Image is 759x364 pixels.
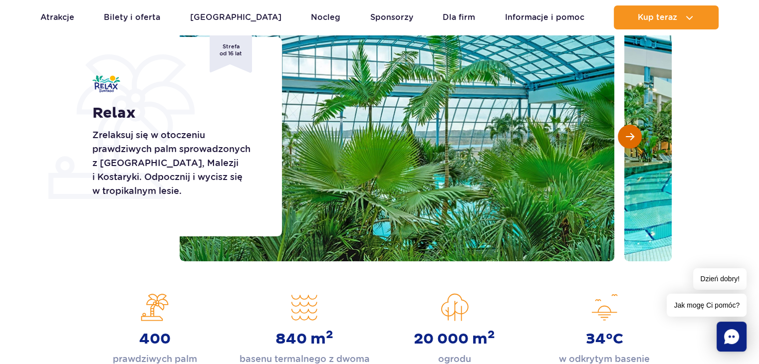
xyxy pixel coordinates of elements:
a: Informacje i pomoc [505,5,584,29]
a: Sponsorzy [370,5,413,29]
span: Kup teraz [638,13,677,22]
strong: 34°C [585,330,623,348]
sup: 2 [326,328,333,342]
strong: 20 000 m [414,330,495,348]
strong: 400 [139,330,171,348]
a: Atrakcje [40,5,74,29]
p: Zrelaksuj się w otoczeniu prawdziwych palm sprowadzonych z [GEOGRAPHIC_DATA], Malezji i Kostaryki... [92,128,259,198]
sup: 2 [488,328,495,342]
button: Następny slajd [618,125,642,149]
strong: 840 m [275,330,333,348]
a: Nocleg [311,5,340,29]
a: [GEOGRAPHIC_DATA] [190,5,281,29]
img: Relax [92,75,120,92]
button: Kup teraz [614,5,719,29]
span: Dzień dobry! [693,268,747,290]
a: Bilety i oferta [104,5,160,29]
span: Strefa od 16 lat [210,34,252,73]
h1: Relax [92,104,259,122]
a: Dla firm [443,5,475,29]
span: Jak mogę Ci pomóc? [667,294,747,317]
div: Chat [717,322,747,352]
